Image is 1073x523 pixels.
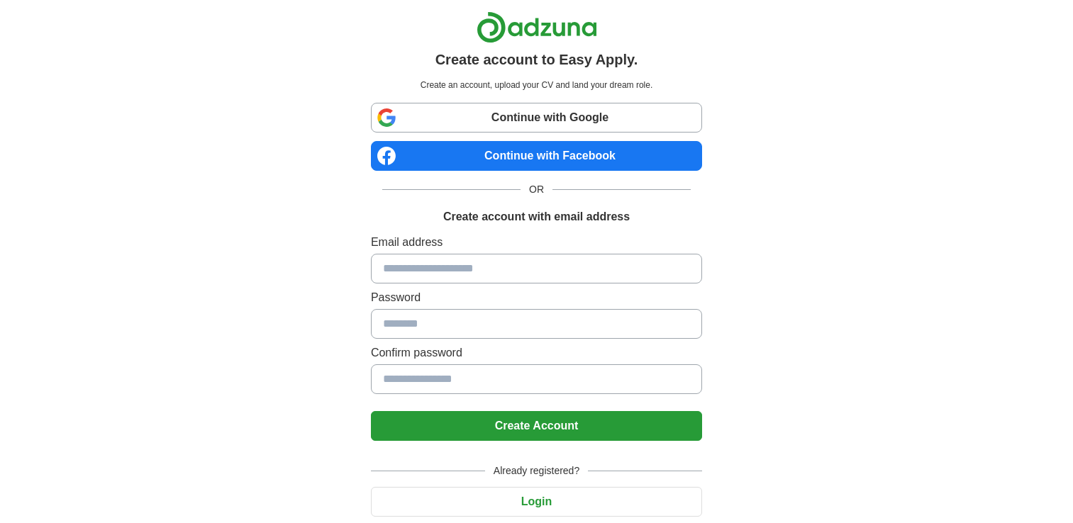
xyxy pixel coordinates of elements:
[371,141,702,171] a: Continue with Facebook
[477,11,597,43] img: Adzuna logo
[371,487,702,517] button: Login
[374,79,699,91] p: Create an account, upload your CV and land your dream role.
[371,289,702,306] label: Password
[371,495,702,507] a: Login
[371,411,702,441] button: Create Account
[435,49,638,70] h1: Create account to Easy Apply.
[371,344,702,361] label: Confirm password
[443,208,630,225] h1: Create account with email address
[371,103,702,133] a: Continue with Google
[485,463,588,478] span: Already registered?
[521,182,552,197] span: OR
[371,234,702,251] label: Email address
